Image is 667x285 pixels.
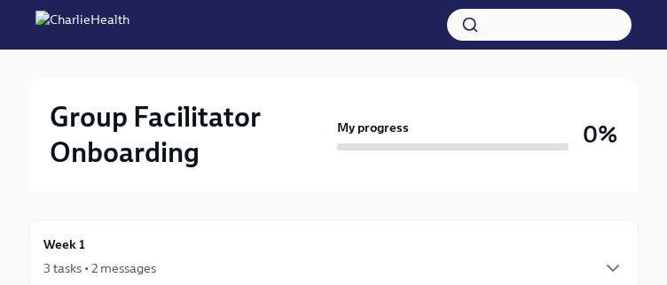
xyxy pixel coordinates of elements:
strong: My progress [337,119,409,136]
h2: Group Facilitator Onboarding [50,99,330,170]
h6: Week 1 [43,235,85,254]
h3: 0% [583,119,617,150]
div: 3 tasks • 2 messages [43,259,156,277]
img: CharlieHealth [35,11,129,39]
